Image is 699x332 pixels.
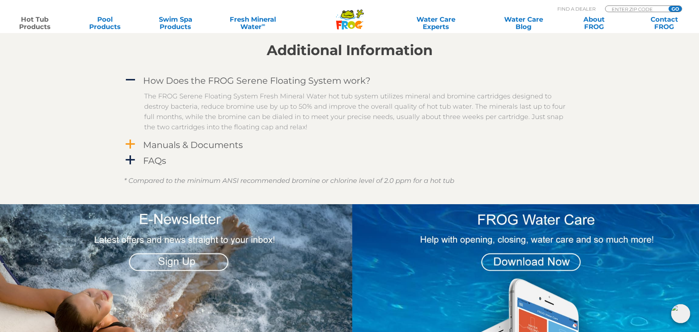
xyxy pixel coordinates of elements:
img: openIcon [671,304,690,323]
span: A [125,75,136,86]
a: Water CareBlog [496,16,551,30]
a: Fresh MineralWater∞ [218,16,287,30]
h4: Manuals & Documents [143,140,243,150]
a: Hot TubProducts [7,16,62,30]
a: a Manuals & Documents [124,138,575,152]
a: Swim SpaProducts [148,16,203,30]
span: a [125,139,136,150]
p: The FROG Serene Floating System Fresh Mineral Water hot tub system utilizes mineral and bromine c... [144,91,566,132]
a: AboutFROG [567,16,621,30]
p: Find A Dealer [557,6,596,12]
h4: How Does the FROG Serene Floating System work? [143,76,371,86]
a: A How Does the FROG Serene Floating System work? [124,74,575,87]
h2: Additional Information [124,42,575,58]
a: Water CareExperts [392,16,480,30]
a: PoolProducts [78,16,132,30]
input: GO [669,6,682,12]
input: Zip Code Form [611,6,660,12]
h4: FAQs [143,156,166,166]
a: ContactFROG [637,16,692,30]
em: * Compared to the minimum ANSI recommended bromine or chlorine level of 2.0 ppm for a hot tub [124,177,454,185]
span: a [125,155,136,166]
sup: ∞ [262,22,265,28]
a: a FAQs [124,154,575,167]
